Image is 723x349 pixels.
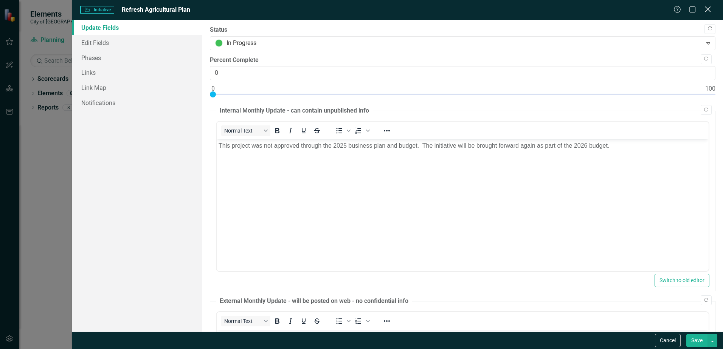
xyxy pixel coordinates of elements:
[122,6,190,13] span: Refresh Agricultural Plan
[72,35,202,50] a: Edit Fields
[655,274,709,287] button: Switch to old editor
[655,334,681,347] button: Cancel
[271,125,284,136] button: Bold
[380,316,393,326] button: Reveal or hide additional toolbar items
[224,318,261,324] span: Normal Text
[297,125,310,136] button: Underline
[72,65,202,80] a: Links
[333,316,352,326] div: Bullet list
[352,125,371,136] div: Numbered list
[297,316,310,326] button: Underline
[80,6,114,14] span: Initiative
[310,125,323,136] button: Strikethrough
[333,125,352,136] div: Bullet list
[380,125,393,136] button: Reveal or hide additional toolbar items
[210,56,715,65] label: Percent Complete
[72,20,202,35] a: Update Fields
[217,139,709,271] iframe: Rich Text Area
[310,316,323,326] button: Strikethrough
[352,316,371,326] div: Numbered list
[216,297,412,306] legend: External Monthly Update - will be posted on web - no confidential info
[216,107,373,115] legend: Internal Monthly Update - can contain unpublished info
[686,334,707,347] button: Save
[72,80,202,95] a: Link Map
[2,2,490,29] p: This project is anticipated to be advanced in future business planning cycles. It was not approve...
[221,316,270,326] button: Block Normal Text
[221,125,270,136] button: Block Normal Text
[271,316,284,326] button: Bold
[210,26,715,34] label: Status
[284,125,297,136] button: Italic
[224,128,261,134] span: Normal Text
[284,316,297,326] button: Italic
[72,50,202,65] a: Phases
[72,95,202,110] a: Notifications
